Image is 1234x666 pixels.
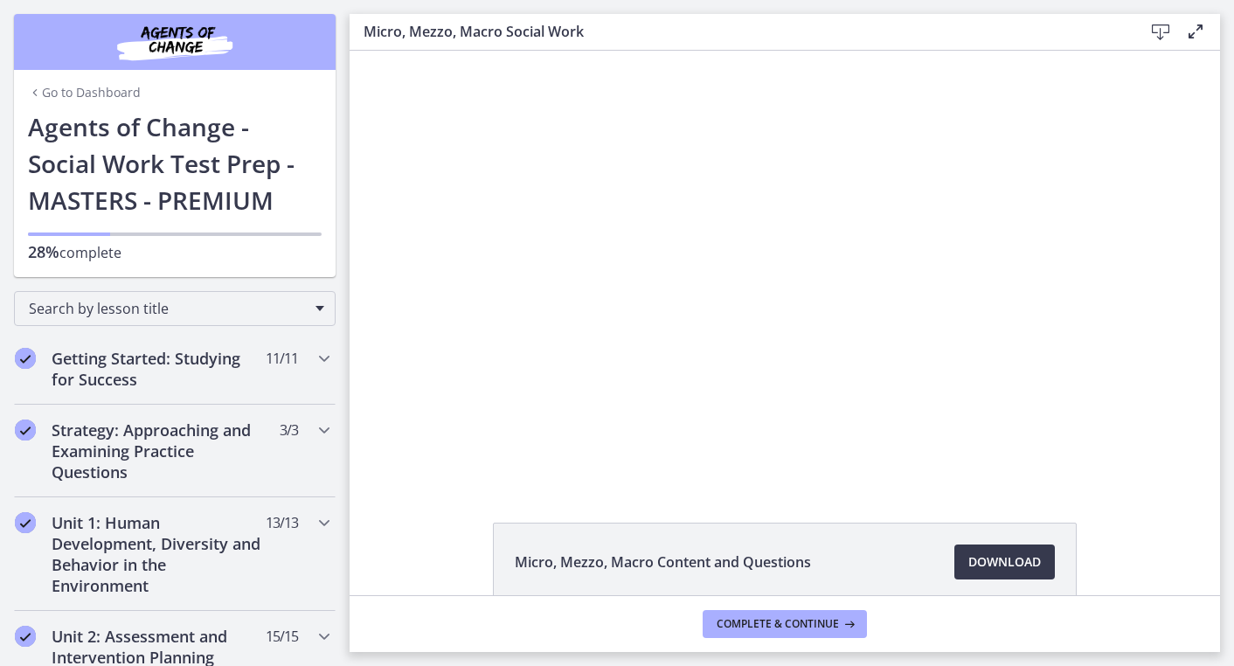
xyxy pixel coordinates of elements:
h2: Getting Started: Studying for Success [52,348,265,390]
span: 11 / 11 [266,348,298,369]
span: Complete & continue [717,617,839,631]
i: Completed [15,626,36,647]
span: Search by lesson title [29,299,307,318]
span: 3 / 3 [280,420,298,441]
i: Completed [15,512,36,533]
span: 28% [28,241,59,262]
div: Search by lesson title [14,291,336,326]
p: complete [28,241,322,263]
h2: Strategy: Approaching and Examining Practice Questions [52,420,265,482]
iframe: Video Lesson [350,51,1220,482]
span: Download [968,552,1041,572]
h2: Unit 1: Human Development, Diversity and Behavior in the Environment [52,512,265,596]
span: 15 / 15 [266,626,298,647]
img: Agents of Change Social Work Test Prep [70,21,280,63]
button: Complete & continue [703,610,867,638]
i: Completed [15,348,36,369]
i: Completed [15,420,36,441]
a: Download [954,545,1055,579]
a: Go to Dashboard [28,84,141,101]
span: Micro, Mezzo, Macro Content and Questions [515,552,811,572]
span: 13 / 13 [266,512,298,533]
h3: Micro, Mezzo, Macro Social Work [364,21,1115,42]
h1: Agents of Change - Social Work Test Prep - MASTERS - PREMIUM [28,108,322,219]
